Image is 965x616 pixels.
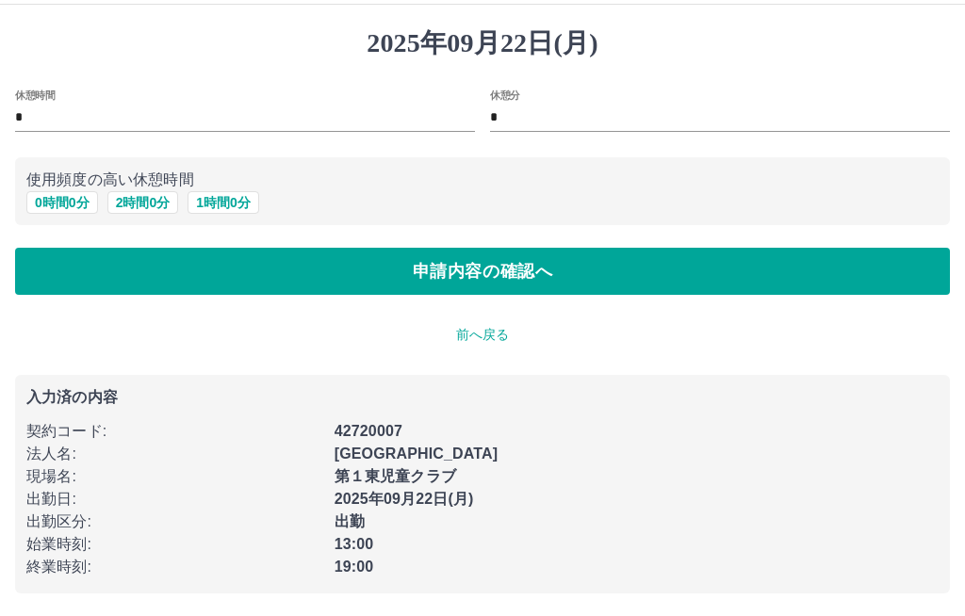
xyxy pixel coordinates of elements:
[335,536,374,552] b: 13:00
[335,491,474,507] b: 2025年09月22日(月)
[26,420,323,443] p: 契約コード :
[335,468,456,484] b: 第１東児童クラブ
[188,191,259,214] button: 1時間0分
[335,513,365,529] b: 出勤
[26,443,323,465] p: 法人名 :
[26,556,323,578] p: 終業時刻 :
[26,390,939,405] p: 入力済の内容
[26,465,323,488] p: 現場名 :
[335,423,402,439] b: 42720007
[26,511,323,533] p: 出勤区分 :
[335,559,374,575] b: 19:00
[26,488,323,511] p: 出勤日 :
[335,446,499,462] b: [GEOGRAPHIC_DATA]
[15,88,55,102] label: 休憩時間
[107,191,179,214] button: 2時間0分
[15,248,950,295] button: 申請内容の確認へ
[15,325,950,345] p: 前へ戻る
[26,169,939,191] p: 使用頻度の高い休憩時間
[15,27,950,59] h1: 2025年09月22日(月)
[26,533,323,556] p: 始業時刻 :
[26,191,98,214] button: 0時間0分
[490,88,520,102] label: 休憩分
